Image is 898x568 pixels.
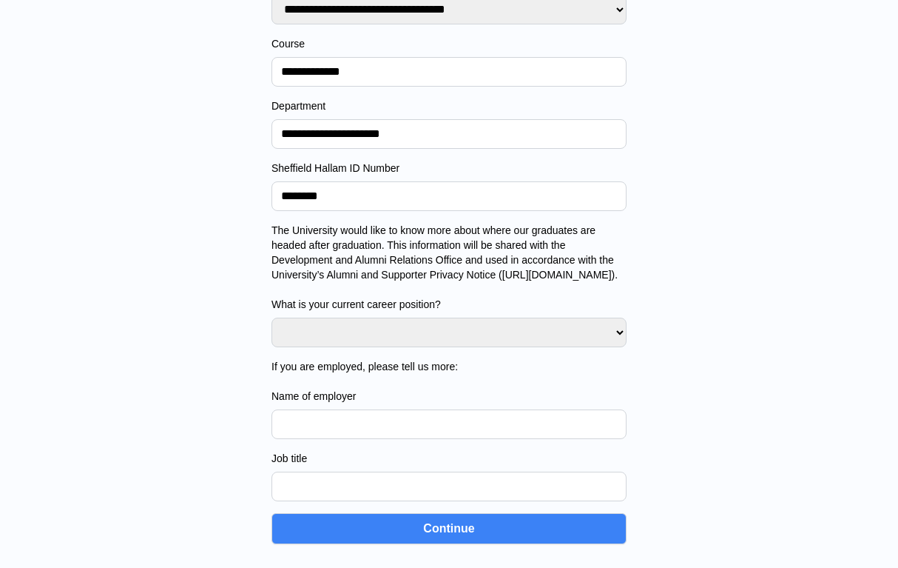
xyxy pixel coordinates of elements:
button: Continue [271,513,627,544]
label: If you are employed, please tell us more: Name of employer [271,359,627,404]
label: The University would like to know more about where our graduates are headed after graduation. Thi... [271,223,627,312]
label: Department [271,98,627,113]
label: Course [271,36,627,51]
label: Sheffield Hallam ID Number [271,161,627,176]
label: Job title [271,451,627,466]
